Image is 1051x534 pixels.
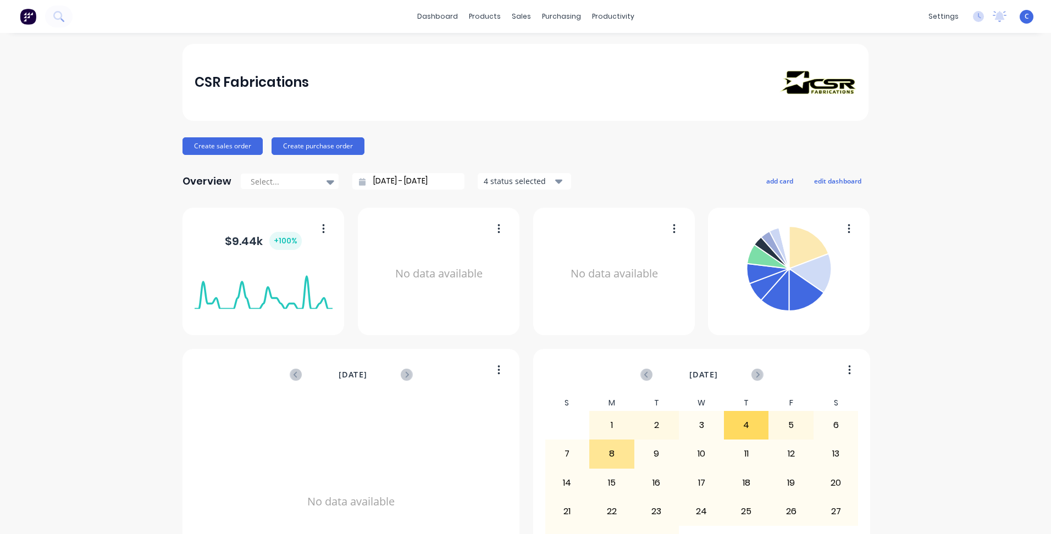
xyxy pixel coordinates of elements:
div: 14 [545,469,589,497]
div: T [634,395,679,411]
div: settings [923,8,964,25]
button: Create sales order [182,137,263,155]
div: 13 [814,440,858,468]
div: 7 [545,440,589,468]
div: W [679,395,724,411]
div: Overview [182,170,231,192]
div: 9 [635,440,679,468]
a: dashboard [412,8,463,25]
div: 16 [635,469,679,497]
div: 15 [590,469,634,497]
div: 27 [814,498,858,525]
div: $ 9.44k [225,232,302,250]
div: CSR Fabrications [195,71,309,93]
span: [DATE] [689,369,718,381]
div: 24 [679,498,723,525]
div: 8 [590,440,634,468]
div: 20 [814,469,858,497]
div: 25 [724,498,768,525]
div: purchasing [536,8,587,25]
div: No data available [370,222,508,326]
div: 4 status selected [484,175,553,187]
div: products [463,8,506,25]
div: 10 [679,440,723,468]
div: 1 [590,411,634,439]
img: Factory [20,8,36,25]
div: 21 [545,498,589,525]
div: 12 [769,440,813,468]
div: 18 [724,469,768,497]
div: 26 [769,498,813,525]
div: 22 [590,498,634,525]
div: 19 [769,469,813,497]
div: 17 [679,469,723,497]
div: + 100 % [269,232,302,250]
div: productivity [587,8,640,25]
div: 23 [635,498,679,525]
div: F [768,395,814,411]
div: 4 [724,411,768,439]
div: 3 [679,411,723,439]
div: 6 [814,411,858,439]
div: T [724,395,769,411]
div: sales [506,8,536,25]
img: CSR Fabrications [779,70,856,94]
div: No data available [545,222,683,326]
div: 2 [635,411,679,439]
button: add card [759,174,800,188]
div: 11 [724,440,768,468]
button: edit dashboard [807,174,869,188]
button: 4 status selected [478,173,571,190]
div: S [545,395,590,411]
div: 5 [769,411,813,439]
button: Create purchase order [272,137,364,155]
div: S [814,395,859,411]
span: C [1025,12,1029,21]
span: [DATE] [339,369,367,381]
div: M [589,395,634,411]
